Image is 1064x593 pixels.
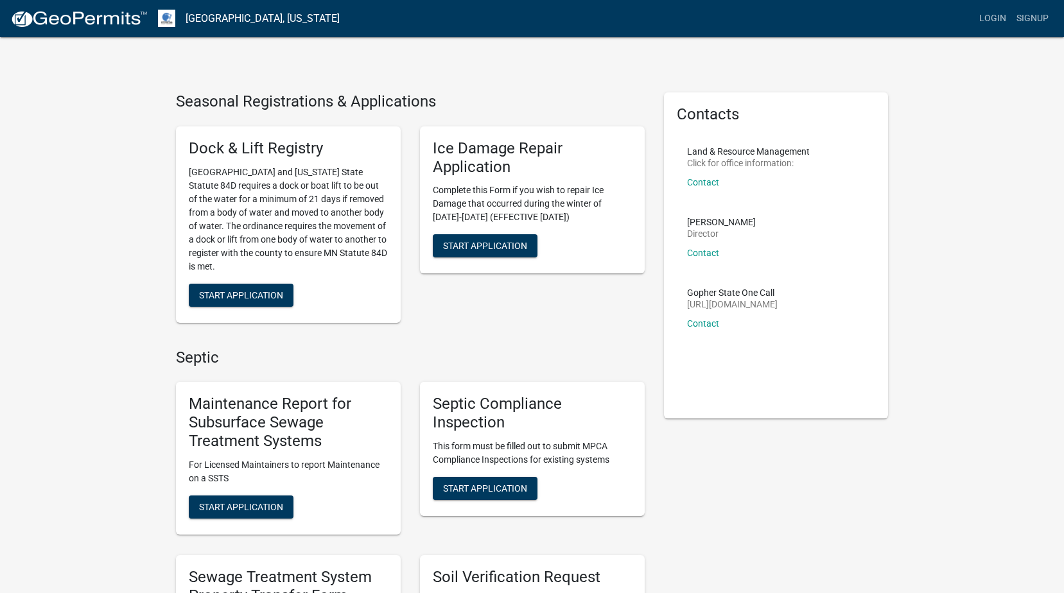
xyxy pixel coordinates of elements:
[176,348,645,367] h4: Septic
[199,289,283,300] span: Start Application
[433,395,632,432] h5: Septic Compliance Inspection
[974,6,1011,31] a: Login
[433,477,537,500] button: Start Application
[687,288,778,297] p: Gopher State One Call
[687,248,719,258] a: Contact
[189,395,388,450] h5: Maintenance Report for Subsurface Sewage Treatment Systems
[1011,6,1054,31] a: Signup
[433,234,537,257] button: Start Application
[687,147,810,156] p: Land & Resource Management
[687,218,756,227] p: [PERSON_NAME]
[189,284,293,307] button: Start Application
[433,139,632,176] h5: Ice Damage Repair Application
[687,229,756,238] p: Director
[186,8,340,30] a: [GEOGRAPHIC_DATA], [US_STATE]
[189,458,388,485] p: For Licensed Maintainers to report Maintenance on a SSTS
[687,300,778,309] p: [URL][DOMAIN_NAME]
[189,139,388,158] h5: Dock & Lift Registry
[189,166,388,273] p: [GEOGRAPHIC_DATA] and [US_STATE] State Statute 84D requires a dock or boat lift to be out of the ...
[677,105,876,124] h5: Contacts
[687,318,719,329] a: Contact
[443,483,527,493] span: Start Application
[687,159,810,168] p: Click for office information:
[443,241,527,251] span: Start Application
[176,92,645,111] h4: Seasonal Registrations & Applications
[433,440,632,467] p: This form must be filled out to submit MPCA Compliance Inspections for existing systems
[158,10,175,27] img: Otter Tail County, Minnesota
[433,568,632,587] h5: Soil Verification Request
[687,177,719,187] a: Contact
[189,495,293,519] button: Start Application
[199,501,283,511] span: Start Application
[433,184,632,224] p: Complete this Form if you wish to repair Ice Damage that occurred during the winter of [DATE]-[DA...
